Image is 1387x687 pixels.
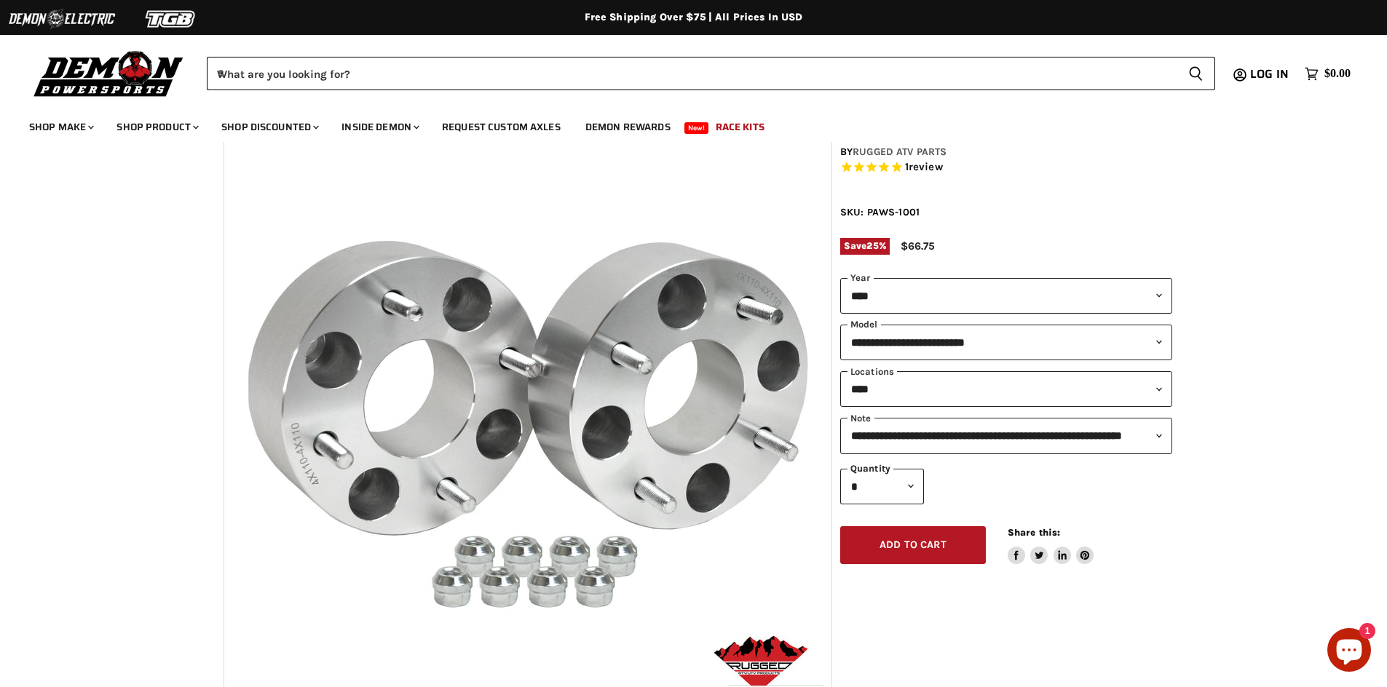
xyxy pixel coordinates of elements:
[29,47,189,99] img: Demon Powersports
[909,161,943,174] span: review
[840,238,890,254] span: Save %
[111,11,1276,24] div: Free Shipping Over $75 | All Prices In USD
[840,469,924,504] select: Quantity
[840,325,1172,360] select: modal-name
[1008,526,1094,565] aside: Share this:
[1008,527,1060,538] span: Share this:
[1297,63,1358,84] a: $0.00
[705,112,775,142] a: Race Kits
[574,112,681,142] a: Demon Rewards
[210,112,328,142] a: Shop Discounted
[840,526,986,565] button: Add to cart
[106,112,208,142] a: Shop Product
[1244,68,1297,81] a: Log in
[207,57,1215,90] form: Product
[840,371,1172,407] select: keys
[880,539,947,551] span: Add to cart
[901,239,935,253] span: $66.75
[1323,628,1375,675] inbox-online-store-chat: Shopify online store chat
[840,144,1172,160] div: by
[207,57,1177,90] input: When autocomplete results are available use up and down arrows to review and enter to select
[331,112,428,142] a: Inside Demon
[1324,67,1351,81] span: $0.00
[905,161,943,174] span: 1 reviews
[7,5,116,33] img: Demon Electric Logo 2
[866,240,878,251] span: 25
[840,418,1172,453] select: keys
[431,112,572,142] a: Request Custom Axles
[840,160,1172,175] span: Rated 5.0 out of 5 stars 1 reviews
[840,278,1172,314] select: year
[18,112,103,142] a: Shop Make
[18,106,1347,142] ul: Main menu
[853,146,947,158] a: Rugged ATV Parts
[840,204,1172,220] div: SKU: PAWS-1001
[116,5,226,33] img: TGB Logo 2
[1177,57,1215,90] button: Search
[684,122,709,134] span: New!
[1250,65,1289,83] span: Log in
